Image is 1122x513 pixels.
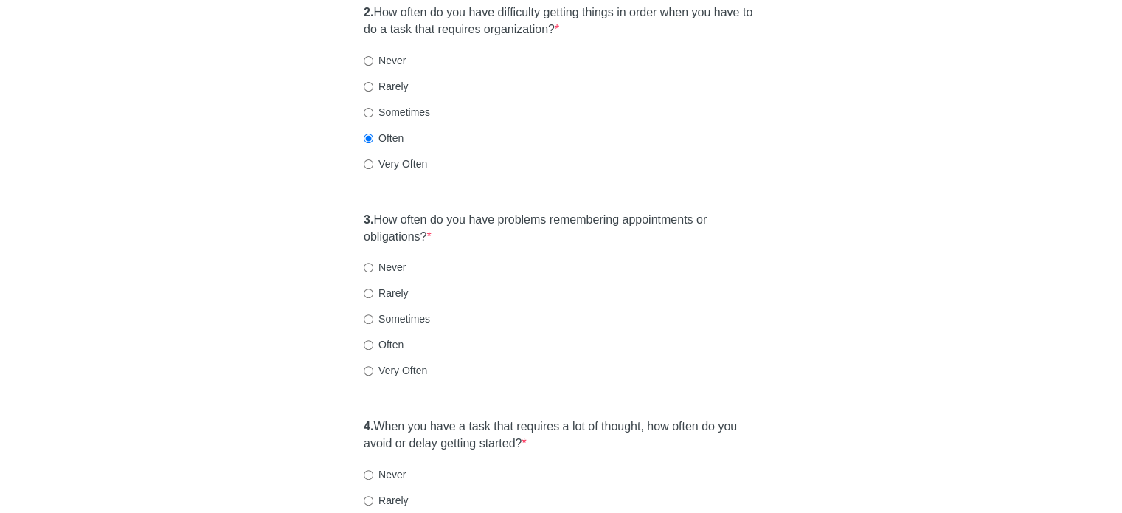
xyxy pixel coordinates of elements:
label: Sometimes [364,105,430,120]
label: Very Often [364,156,427,171]
input: Sometimes [364,108,373,117]
input: Never [364,263,373,272]
label: Rarely [364,79,408,94]
input: Rarely [364,289,373,298]
input: Very Often [364,159,373,169]
strong: 3. [364,213,373,226]
strong: 2. [364,6,373,18]
label: How often do you have problems remembering appointments or obligations? [364,212,758,246]
label: Sometimes [364,311,430,326]
input: Sometimes [364,314,373,324]
input: Never [364,56,373,66]
label: When you have a task that requires a lot of thought, how often do you avoid or delay getting star... [364,419,758,452]
strong: 4. [364,420,373,433]
label: How often do you have difficulty getting things in order when you have to do a task that requires... [364,4,758,38]
input: Often [364,340,373,350]
input: Never [364,470,373,480]
label: Rarely [364,286,408,300]
label: Often [364,131,404,145]
label: Often [364,337,404,352]
label: Never [364,260,406,275]
label: Never [364,53,406,68]
input: Rarely [364,496,373,506]
input: Rarely [364,82,373,92]
label: Very Often [364,363,427,378]
label: Never [364,467,406,482]
input: Very Often [364,366,373,376]
label: Rarely [364,493,408,508]
input: Often [364,134,373,143]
